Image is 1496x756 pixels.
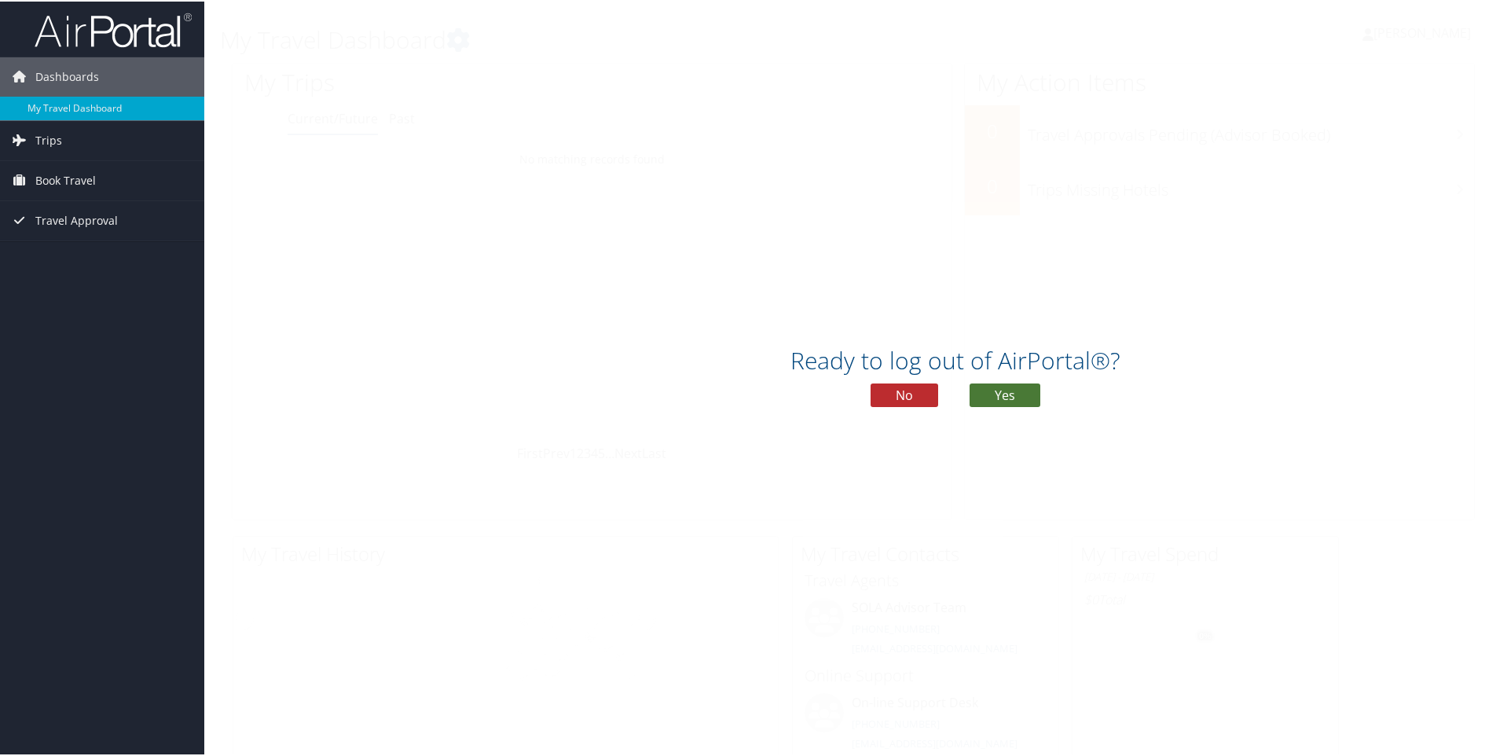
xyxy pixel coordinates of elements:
[35,200,118,239] span: Travel Approval
[35,10,192,47] img: airportal-logo.png
[35,119,62,159] span: Trips
[871,382,938,406] button: No
[35,160,96,199] span: Book Travel
[970,382,1040,406] button: Yes
[35,56,99,95] span: Dashboards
